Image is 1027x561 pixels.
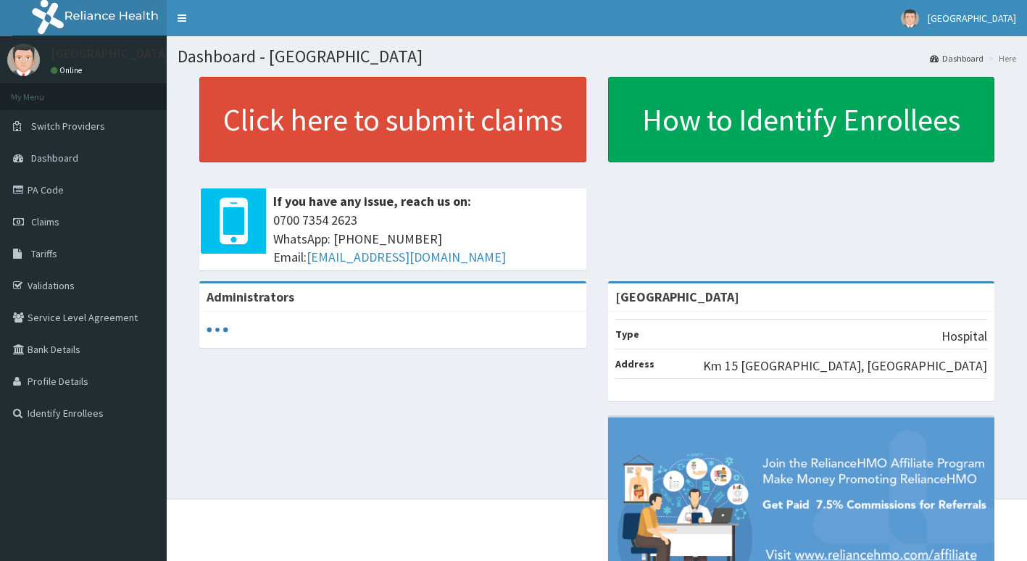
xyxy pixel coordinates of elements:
b: Administrators [207,288,294,305]
p: [GEOGRAPHIC_DATA] [51,47,170,60]
span: Claims [31,215,59,228]
span: Dashboard [31,151,78,165]
p: Hospital [941,327,987,346]
span: Switch Providers [31,120,105,133]
b: Type [615,328,639,341]
img: User Image [7,43,40,76]
span: 0700 7354 2623 WhatsApp: [PHONE_NUMBER] Email: [273,211,579,267]
b: If you have any issue, reach us on: [273,193,471,209]
li: Here [985,52,1016,65]
a: Dashboard [930,52,984,65]
p: Km 15 [GEOGRAPHIC_DATA], [GEOGRAPHIC_DATA] [703,357,987,375]
span: Tariffs [31,247,57,260]
a: Click here to submit claims [199,77,586,162]
svg: audio-loading [207,319,228,341]
span: [GEOGRAPHIC_DATA] [928,12,1016,25]
b: Address [615,357,654,370]
img: User Image [901,9,919,28]
a: How to Identify Enrollees [608,77,995,162]
h1: Dashboard - [GEOGRAPHIC_DATA] [178,47,1016,66]
strong: [GEOGRAPHIC_DATA] [615,288,739,305]
a: Online [51,65,86,75]
a: [EMAIL_ADDRESS][DOMAIN_NAME] [307,249,506,265]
